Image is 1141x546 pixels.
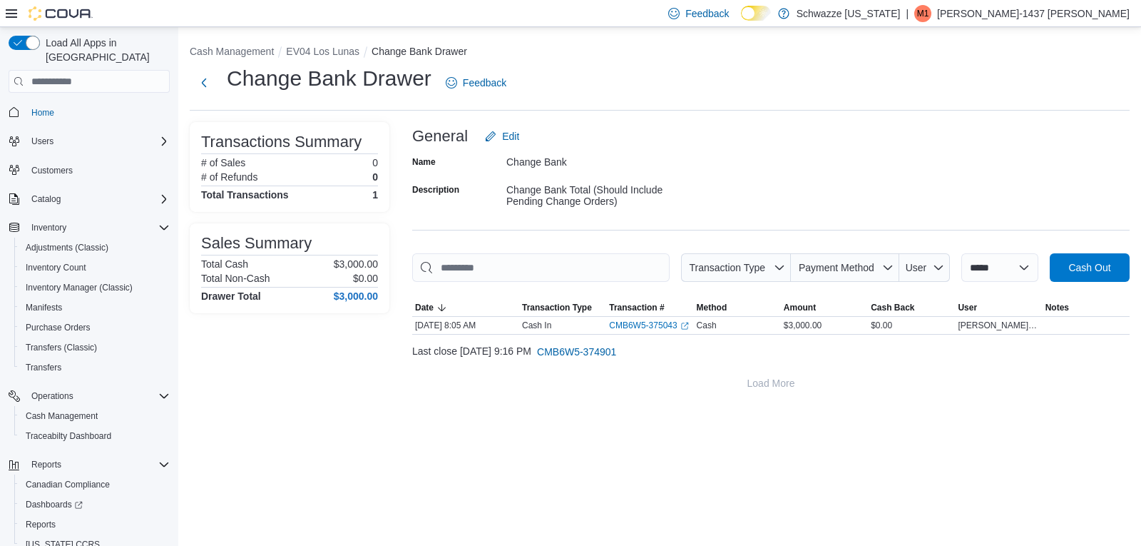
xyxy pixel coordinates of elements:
[20,408,170,425] span: Cash Management
[784,302,816,313] span: Amount
[190,69,218,97] button: Next
[20,476,170,493] span: Canadian Compliance
[26,388,79,405] button: Operations
[26,162,78,179] a: Customers
[3,218,175,238] button: Inventory
[201,290,261,302] h4: Drawer Total
[412,156,436,168] label: Name
[20,259,170,276] span: Inventory Count
[537,345,616,359] span: CMB6W5-374901
[334,258,378,270] p: $3,000.00
[29,6,93,21] img: Cova
[372,157,378,168] p: 0
[201,258,248,270] h6: Total Cash
[26,499,83,510] span: Dashboards
[20,496,88,513] a: Dashboards
[784,320,822,331] span: $3,000.00
[286,46,359,57] button: EV04 Los Lunas
[26,342,97,353] span: Transfers (Classic)
[440,69,512,97] a: Feedback
[31,136,53,147] span: Users
[1045,302,1069,313] span: Notes
[20,516,61,533] a: Reports
[26,519,56,530] span: Reports
[20,319,170,336] span: Purchase Orders
[14,358,175,378] button: Transfers
[26,191,170,208] span: Catalog
[958,320,1039,331] span: [PERSON_NAME]-1437 [PERSON_NAME]
[1043,299,1130,316] button: Notes
[20,279,138,296] a: Inventory Manager (Classic)
[14,298,175,318] button: Manifests
[26,388,170,405] span: Operations
[519,299,606,316] button: Transaction Type
[3,160,175,181] button: Customers
[412,299,519,316] button: Date
[20,279,170,296] span: Inventory Manager (Classic)
[26,430,111,442] span: Traceabilty Dashboard
[3,386,175,406] button: Operations
[1050,253,1130,282] button: Cash Out
[40,36,170,64] span: Load All Apps in [GEOGRAPHIC_DATA]
[937,5,1130,22] p: [PERSON_NAME]-1437 [PERSON_NAME]
[31,193,61,205] span: Catalog
[26,456,170,473] span: Reports
[14,495,175,515] a: Dashboards
[20,359,67,376] a: Transfers
[26,456,67,473] button: Reports
[20,299,68,316] a: Manifests
[606,299,693,316] button: Transaction #
[31,107,54,118] span: Home
[31,390,73,402] span: Operations
[681,253,791,282] button: Transaction Type
[3,455,175,475] button: Reports
[917,5,929,22] span: M1
[26,362,61,373] span: Transfers
[797,5,901,22] p: Schwazze [US_STATE]
[20,516,170,533] span: Reports
[26,219,170,236] span: Inventory
[26,133,170,150] span: Users
[26,242,108,253] span: Adjustments (Classic)
[868,317,955,334] div: $0.00
[20,428,117,445] a: Traceabilty Dashboard
[190,44,1130,61] nav: An example of EuiBreadcrumbs
[26,479,110,490] span: Canadian Compliance
[412,338,1130,366] div: Last close [DATE] 9:16 PM
[14,258,175,278] button: Inventory Count
[506,151,697,168] div: Change Bank
[20,428,170,445] span: Traceabilty Dashboard
[31,222,66,233] span: Inventory
[747,376,795,390] span: Load More
[372,189,378,201] h4: 1
[14,278,175,298] button: Inventory Manager (Classic)
[201,133,362,151] h3: Transactions Summary
[412,369,1130,398] button: Load More
[26,219,72,236] button: Inventory
[20,359,170,376] span: Transfers
[958,302,977,313] span: User
[353,273,378,284] p: $0.00
[201,189,289,201] h4: Total Transactions
[694,299,781,316] button: Method
[20,299,170,316] span: Manifests
[20,496,170,513] span: Dashboards
[479,122,525,151] button: Edit
[412,317,519,334] div: [DATE] 8:05 AM
[190,46,274,57] button: Cash Management
[868,299,955,316] button: Cash Back
[791,253,899,282] button: Payment Method
[906,5,909,22] p: |
[871,302,914,313] span: Cash Back
[26,103,170,121] span: Home
[31,165,73,176] span: Customers
[899,253,950,282] button: User
[20,259,92,276] a: Inventory Count
[26,133,59,150] button: Users
[506,178,697,207] div: Change Bank Total (Should Include Pending Change Orders)
[3,189,175,209] button: Catalog
[14,515,175,535] button: Reports
[31,459,61,470] span: Reports
[697,320,717,331] span: Cash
